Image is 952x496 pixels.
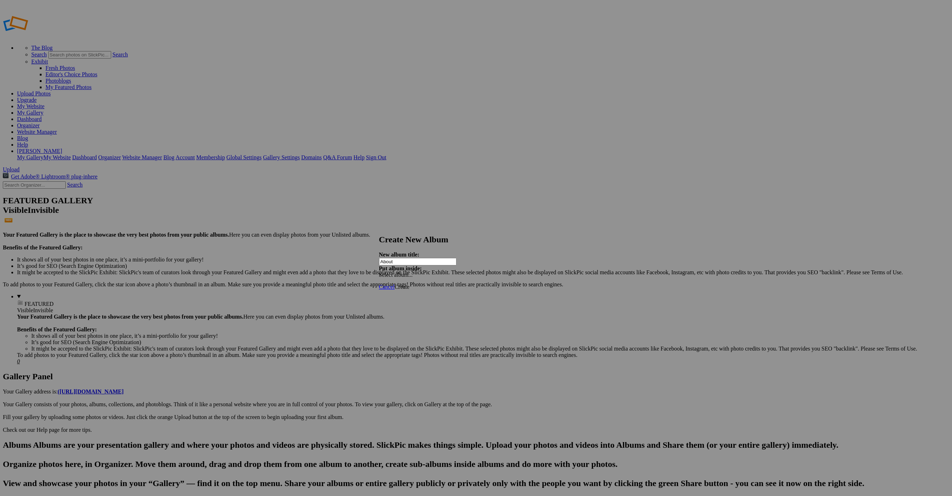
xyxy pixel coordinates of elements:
h2: Create New Album [379,235,567,244]
a: Cancel [379,284,395,290]
strong: Put album inside: [379,265,422,271]
span: Select album... [379,272,413,278]
strong: New album title: [379,252,420,258]
span: Create [395,284,410,290]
